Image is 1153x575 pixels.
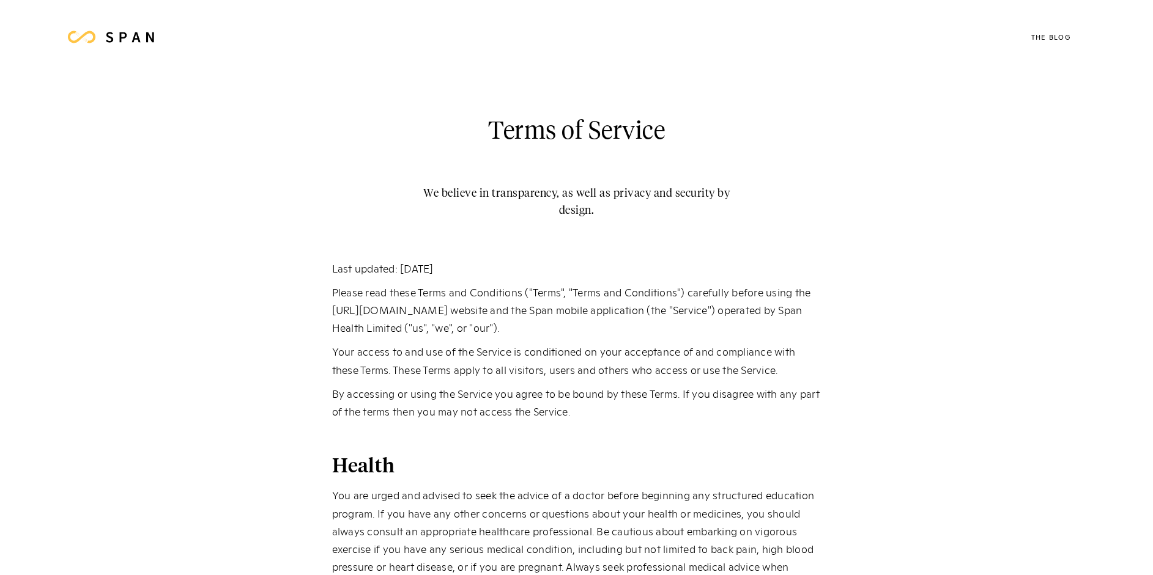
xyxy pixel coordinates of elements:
a: The Blog [1013,12,1089,61]
div: The Blog [1031,34,1071,40]
p: Please read these Terms and Conditions ("Terms", "Terms and Conditions") carefully before using t... [332,283,821,337]
p: By accessing or using the Service you agree to be bound by these Terms. If you disagree with any ... [332,384,821,420]
p: Your access to and use of the Service is conditioned on your acceptance of and compliance with th... [332,342,821,378]
p: Last updated: [DATE] [332,259,821,277]
h2: Terms of Service [488,113,665,152]
h2: Health [332,450,821,480]
h2: We believe in transparency, as well as privacy and security by design. [409,185,745,219]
